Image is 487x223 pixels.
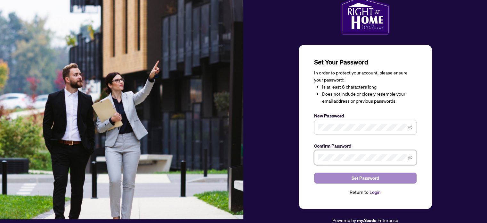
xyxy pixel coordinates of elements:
a: Login [369,189,381,195]
label: Confirm Password [314,142,417,150]
span: Enterprise [377,217,398,223]
span: Set Password [352,173,379,183]
div: Return to [314,189,417,196]
div: In order to protect your account, please ensure your password: [314,69,417,105]
h3: Set Your Password [314,58,417,67]
button: Set Password [314,173,417,184]
li: Is at least 8 characters long [322,83,417,90]
span: eye-invisible [408,125,412,130]
span: eye-invisible [408,155,412,160]
label: New Password [314,112,417,119]
span: Powered by [332,217,356,223]
li: Does not include or closely resemble your email address or previous passwords [322,90,417,105]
